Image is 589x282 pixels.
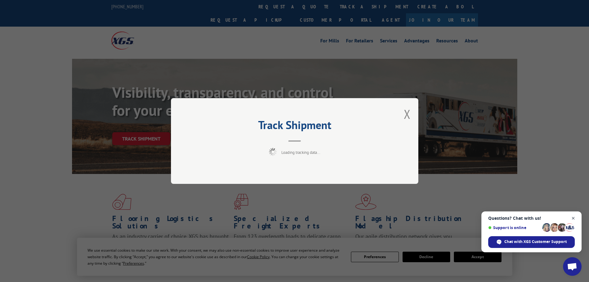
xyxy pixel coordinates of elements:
span: Questions? Chat with us! [488,216,575,221]
img: xgs-loading [269,148,277,156]
button: Close modal [404,106,411,122]
h2: Track Shipment [202,121,387,132]
span: Loading tracking data... [281,150,320,155]
span: Support is online [488,225,540,230]
span: Chat with XGS Customer Support [488,236,575,248]
a: Open chat [563,257,582,276]
span: Chat with XGS Customer Support [504,239,567,245]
